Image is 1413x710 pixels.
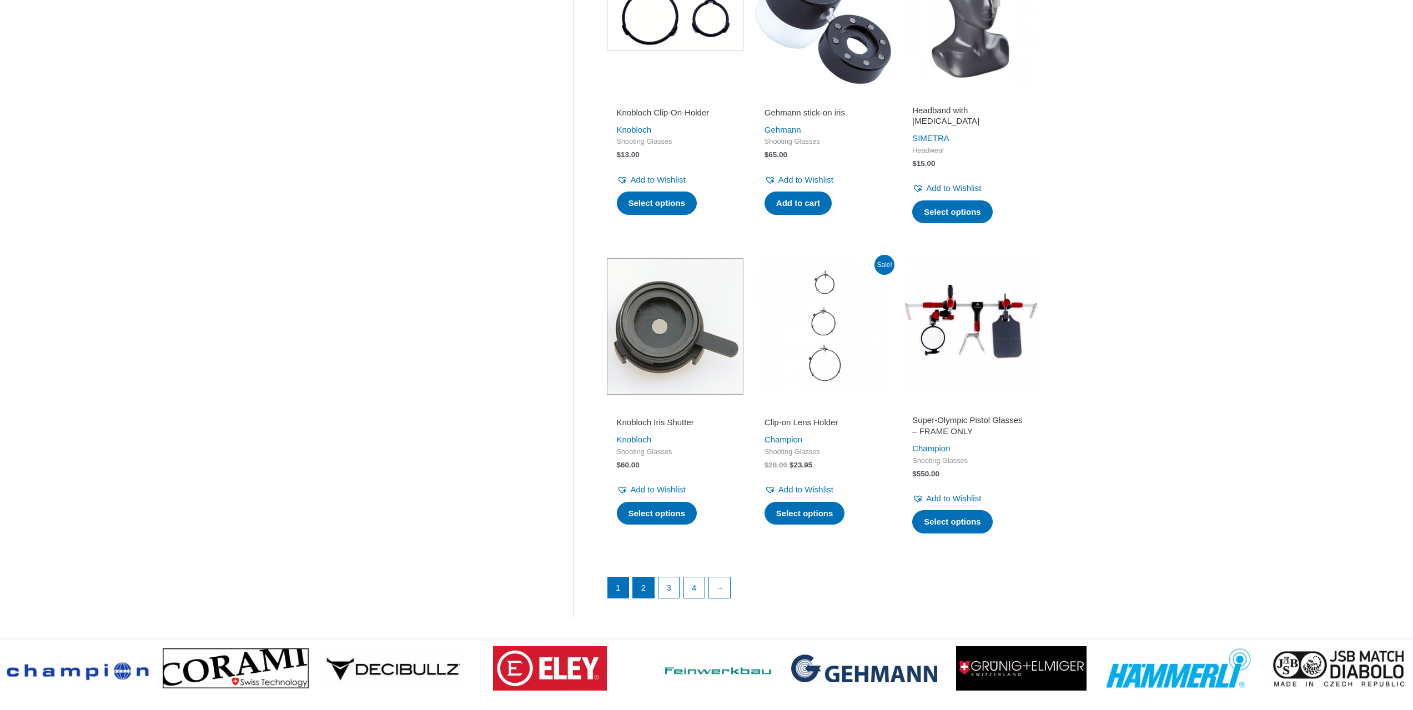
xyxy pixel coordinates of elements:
nav: Product Pagination [607,577,1039,605]
span: Shooting Glasses [912,456,1029,466]
iframe: Customer reviews powered by Trustpilot [617,401,733,415]
a: Knobloch [617,435,652,444]
a: Page 4 [684,577,705,598]
a: Select options for “Headband with eye patch” [912,200,993,224]
a: Add to Wishlist [912,491,981,506]
a: Champion [912,444,950,453]
a: Add to Wishlist [617,172,686,188]
a: → [709,577,730,598]
h2: Knobloch Iris Shutter [617,417,733,428]
a: Select options for “Knobloch Clip-On-Holder” [617,192,697,215]
bdi: 550.00 [912,470,939,478]
iframe: Customer reviews powered by Trustpilot [765,92,881,105]
img: brand logo [493,646,607,691]
span: Shooting Glasses [765,137,881,147]
a: Knobloch Iris Shutter [617,417,733,432]
span: $ [765,150,769,159]
span: Add to Wishlist [778,175,833,184]
a: Headband with [MEDICAL_DATA] [912,105,1029,131]
a: Select options for “Knobloch Iris Shutter” [617,502,697,525]
bdi: 28.00 [765,461,787,469]
img: Super-Olympic Pistol Glasses [902,258,1039,395]
a: Clip-on Lens Holder [765,417,881,432]
h2: Gehmann stick-on iris [765,107,881,118]
a: Knobloch Clip-On-Holder [617,107,733,122]
a: Champion [765,435,802,444]
span: $ [790,461,794,469]
bdi: 15.00 [912,159,935,168]
span: Shooting Glasses [765,447,881,457]
span: Headwear [912,146,1029,155]
a: Add to Wishlist [765,172,833,188]
span: Add to Wishlist [926,494,981,503]
a: Knobloch [617,125,652,134]
bdi: 60.00 [617,461,640,469]
a: Select options for “Clip-on Lens Holder” [765,502,845,525]
span: $ [617,461,621,469]
a: Super-Olympic Pistol Glasses – FRAME ONLY [912,415,1029,441]
span: Shooting Glasses [617,447,733,457]
span: Add to Wishlist [631,485,686,494]
span: Add to Wishlist [778,485,833,494]
span: Shooting Glasses [617,137,733,147]
span: Add to Wishlist [631,175,686,184]
span: Sale! [874,255,894,275]
span: Add to Wishlist [926,183,981,193]
span: $ [617,150,621,159]
iframe: Customer reviews powered by Trustpilot [617,92,733,105]
h2: Clip-on Lens Holder [765,417,881,428]
span: $ [912,470,917,478]
h2: Super-Olympic Pistol Glasses – FRAME ONLY [912,415,1029,436]
a: Add to Wishlist [912,180,981,196]
iframe: Customer reviews powered by Trustpilot [912,401,1029,415]
iframe: Customer reviews powered by Trustpilot [912,92,1029,105]
bdi: 65.00 [765,150,787,159]
img: Clip-on Lens Holder [755,258,891,395]
bdi: 13.00 [617,150,640,159]
a: Gehmann [765,125,801,134]
a: Page 3 [658,577,680,598]
a: Add to Wishlist [765,482,833,497]
img: Knobloch Iris Shutter [607,258,743,395]
a: Page 2 [633,577,654,598]
span: Page 1 [608,577,629,598]
a: Add to Wishlist [617,482,686,497]
iframe: Customer reviews powered by Trustpilot [765,401,881,415]
a: SIMETRA [912,133,949,143]
span: $ [765,461,769,469]
span: $ [912,159,917,168]
h2: Knobloch Clip-On-Holder [617,107,733,118]
h2: Headband with [MEDICAL_DATA] [912,105,1029,127]
a: Gehmann stick-on iris [765,107,881,122]
a: Add to cart: “Gehmann stick-on iris” [765,192,832,215]
a: Select options for “Super-Olympic Pistol Glasses - FRAME ONLY” [912,510,993,533]
bdi: 23.95 [790,461,812,469]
